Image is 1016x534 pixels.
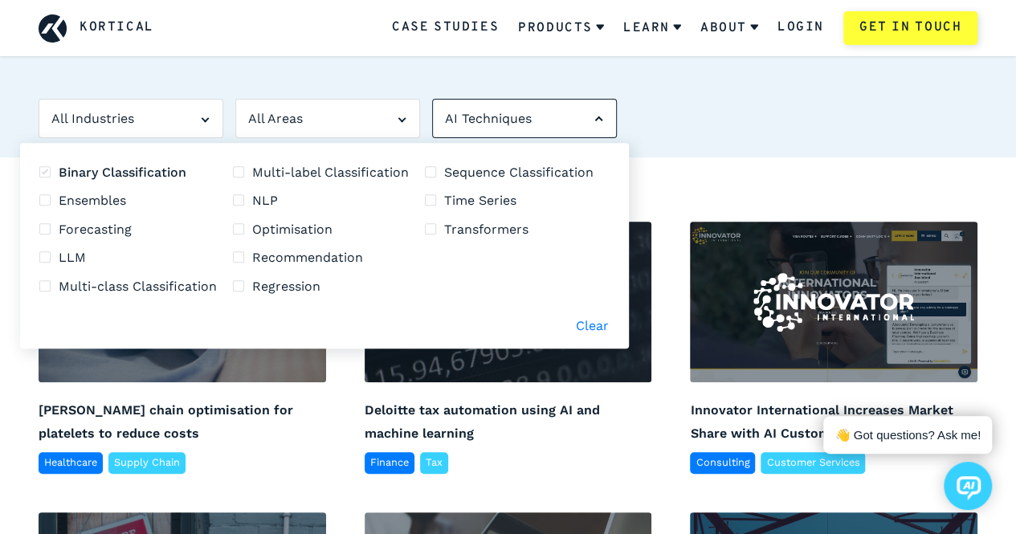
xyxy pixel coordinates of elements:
[777,18,824,39] a: Login
[365,402,600,441] a: Deloitte tax automation using AI and machine learning
[753,273,914,332] img: Innovator International client logo
[761,452,865,473] div: Customer Services
[39,402,293,441] a: [PERSON_NAME] chain optimisation for platelets to reduce costs
[235,99,420,139] div: All Areas
[233,190,409,211] li: NLP
[420,452,448,473] div: Tax
[623,7,681,49] a: Learn
[39,276,217,297] li: Multi-class Classification
[365,452,414,473] div: Finance
[576,316,609,336] button: Clear
[843,11,977,45] a: Get in touch
[700,7,758,49] a: About
[39,190,217,211] li: Ensembles
[425,162,594,183] li: Sequence Classification
[425,219,594,240] li: Transformers
[39,162,217,183] li: Binary Classification
[39,247,217,268] li: LLM
[690,452,755,473] div: Consulting
[233,276,409,297] li: Regression
[233,247,409,268] li: Recommendation
[432,99,617,139] div: AI Techniques
[108,452,186,473] div: Supply Chain
[392,18,499,39] a: Case Studies
[80,18,154,39] a: Kortical
[690,222,977,382] a: Innovator International client logo
[233,219,409,240] li: Optimisation
[39,219,217,240] li: Forecasting
[39,99,223,139] div: All Industries
[518,7,604,49] a: Products
[39,452,103,473] div: Healthcare
[690,402,953,441] a: Innovator International Increases Market Share with AI Customer Support Chatbot
[233,162,409,183] li: Multi-label Classification
[425,190,594,211] li: Time Series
